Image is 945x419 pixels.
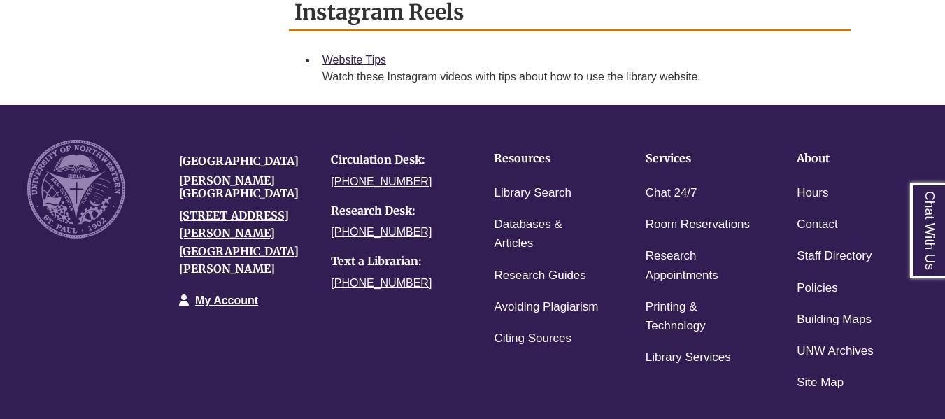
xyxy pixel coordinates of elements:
[322,69,839,85] div: Watch these Instagram videos with tips about how to use the library website.
[797,373,844,393] a: Site Map
[331,255,462,268] h4: Text a Librarian:
[331,277,432,289] a: [PHONE_NUMBER]
[27,140,125,238] img: UNW seal
[494,329,571,349] a: Citing Sources
[646,297,753,336] a: Printing & Technology
[179,208,299,276] a: [STREET_ADDRESS][PERSON_NAME][GEOGRAPHIC_DATA][PERSON_NAME]
[494,297,598,318] a: Avoiding Plagiarism
[797,310,872,330] a: Building Maps
[494,215,602,254] a: Databases & Articles
[331,154,462,166] h4: Circulation Desk:
[797,183,828,204] a: Hours
[494,183,571,204] a: Library Search
[331,226,432,238] a: [PHONE_NUMBER]
[646,183,697,204] a: Chat 24/7
[179,154,299,168] a: [GEOGRAPHIC_DATA]
[797,215,838,235] a: Contact
[322,54,386,66] a: Website Tips
[646,152,753,165] h4: Services
[646,348,731,368] a: Library Services
[797,152,904,165] h4: About
[797,246,872,267] a: Staff Directory
[797,278,838,299] a: Policies
[646,246,753,285] a: Research Appointments
[331,205,462,218] h4: Research Desk:
[195,294,258,306] a: My Account
[494,266,585,286] a: Research Guides
[494,152,602,165] h4: Resources
[179,175,310,199] h4: [PERSON_NAME][GEOGRAPHIC_DATA]
[646,215,750,235] a: Room Reservations
[797,341,874,362] a: UNW Archives
[331,176,432,187] a: [PHONE_NUMBER]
